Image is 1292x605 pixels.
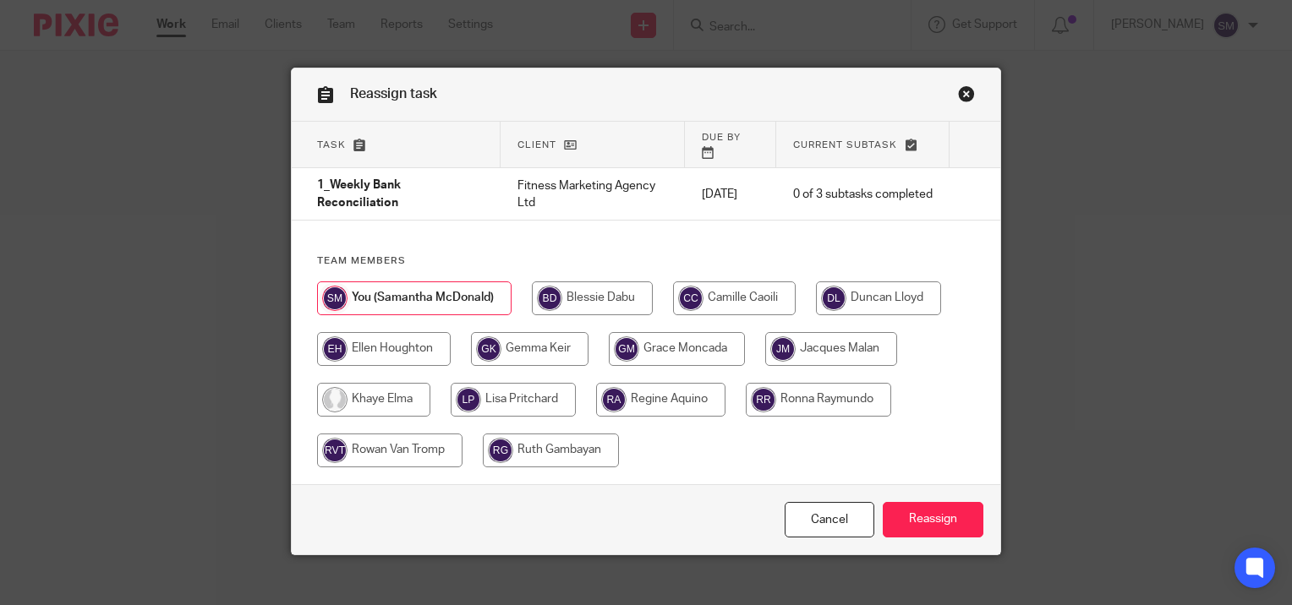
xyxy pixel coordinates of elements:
[883,502,983,538] input: Reassign
[517,140,556,150] span: Client
[776,168,950,221] td: 0 of 3 subtasks completed
[793,140,897,150] span: Current subtask
[317,180,401,210] span: 1_Weekly Bank Reconciliation
[517,177,667,212] p: Fitness Marketing Agency Ltd
[317,140,346,150] span: Task
[317,254,975,268] h4: Team members
[958,85,975,108] a: Close this dialog window
[350,87,437,101] span: Reassign task
[785,502,874,538] a: Close this dialog window
[702,133,741,142] span: Due by
[702,186,759,203] p: [DATE]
